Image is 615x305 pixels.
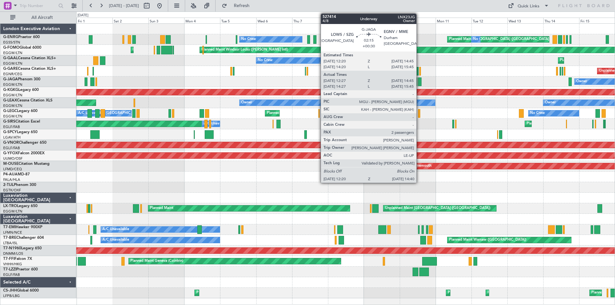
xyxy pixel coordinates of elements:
a: G-LEAXCessna Citation XLS [3,99,53,102]
span: T7-N1960 [3,246,21,250]
div: A/C Unavailable [204,119,230,129]
a: EGGW/LTN [3,93,22,98]
div: Sun 3 [148,18,184,23]
a: UUMO/OSF [3,156,22,161]
div: Planned Maint Bournemouth [385,161,431,171]
a: EGLF/FAB [3,146,20,150]
div: Sat 2 [112,18,148,23]
a: G-YFOXFalcon 2000EX [3,151,45,155]
div: No Crew [473,35,488,44]
a: M-OUSECitation Mustang [3,162,50,166]
div: Fri 15 [579,18,615,23]
a: G-VNORChallenger 650 [3,141,46,145]
span: G-GAAL [3,56,18,60]
a: EGGW/LTN [3,61,22,66]
span: G-VNOR [3,141,19,145]
span: G-LEGC [3,109,17,113]
a: EGNR/CEG [3,72,22,76]
a: EGLF/FAB [3,272,20,277]
a: EGGW/LTN [3,51,22,55]
span: T7-EMI [3,225,16,229]
div: No Crew [241,35,256,44]
div: Sun 10 [400,18,436,23]
span: 2-TIJL [3,183,14,187]
div: Owner [576,77,587,86]
div: Planned Maint Warsaw ([GEOGRAPHIC_DATA]) [449,235,526,245]
button: All Aircraft [7,12,70,23]
div: A/C Unavailable [GEOGRAPHIC_DATA] ([GEOGRAPHIC_DATA]) [78,108,182,118]
span: G-JAGA [3,77,18,81]
a: EGLF/FAB [3,124,20,129]
div: Wed 6 [256,18,292,23]
div: No Crew [258,56,273,65]
a: EGGW/LTN [3,209,22,214]
div: Unplanned Maint [GEOGRAPHIC_DATA] ([GEOGRAPHIC_DATA]) [385,204,490,213]
a: G-KGKGLegacy 600 [3,88,39,92]
a: G-JAGAPhenom 300 [3,77,40,81]
a: T7-EMIHawker 900XP [3,225,42,229]
div: Mon 4 [184,18,220,23]
div: Planned Maint Windsor Locks ([PERSON_NAME] Intl) [201,45,288,55]
a: EGGW/LTN [3,82,22,87]
a: G-ENRGPraetor 600 [3,35,40,39]
div: Sat 9 [364,18,400,23]
a: G-SIRSCitation Excel [3,120,40,124]
a: T7-LZZIPraetor 600 [3,268,38,271]
div: Planned Maint [GEOGRAPHIC_DATA] ([GEOGRAPHIC_DATA]) [448,288,549,298]
a: LGAV/ATH [3,135,20,140]
span: G-KGKG [3,88,18,92]
div: Quick Links [518,3,539,10]
span: G-GARE [3,67,18,71]
div: Tue 5 [220,18,256,23]
div: Planned Maint [GEOGRAPHIC_DATA] ([GEOGRAPHIC_DATA]) [267,108,368,118]
a: CS-JHHGlobal 6000 [3,289,39,293]
span: G-LEAX [3,99,17,102]
span: G-FOMO [3,46,20,50]
a: G-GARECessna Citation XLS+ [3,67,56,71]
span: T7-BRE [3,236,16,240]
span: CS-JHH [3,289,17,293]
div: Thu 14 [543,18,579,23]
span: T7-FFI [3,257,14,261]
div: Thu 7 [292,18,328,23]
a: G-SPCYLegacy 650 [3,130,37,134]
div: Planned Maint Geneva (Cointrin) [130,256,183,266]
a: T7-N1960Legacy 650 [3,246,42,250]
div: A/C Unavailable [102,225,129,234]
div: Fri 1 [77,18,112,23]
div: Owner [545,98,556,108]
span: Refresh [228,4,255,8]
a: 2-TIJLPhenom 300 [3,183,36,187]
div: No Crew [530,108,545,118]
div: A/C Unavailable [102,235,129,245]
span: [DATE] - [DATE] [109,3,139,9]
a: G-FOMOGlobal 6000 [3,46,41,50]
span: All Aircraft [17,15,68,20]
input: Trip Number [20,1,56,11]
div: Wed 13 [507,18,543,23]
a: VHHH/HKG [3,262,22,267]
a: P4-AUAMD-87 [3,173,30,176]
div: Planned Maint [560,56,583,65]
div: Mon 11 [436,18,471,23]
span: LX-TRO [3,204,17,208]
div: Fri 8 [328,18,364,23]
a: FALA/HLA [3,177,20,182]
div: Planned Maint [GEOGRAPHIC_DATA] ([GEOGRAPHIC_DATA]) [449,35,550,44]
div: Planned Maint [150,204,173,213]
div: [DATE] [78,13,88,18]
a: T7-BREChallenger 604 [3,236,44,240]
span: G-SPCY [3,130,17,134]
a: EGGW/LTN [3,103,22,108]
span: M-OUSE [3,162,19,166]
div: Planned Maint [GEOGRAPHIC_DATA] ([GEOGRAPHIC_DATA]) [488,288,588,298]
a: EGTK/OXF [3,188,21,193]
a: LFMD/CEQ [3,167,22,172]
span: G-YFOX [3,151,18,155]
span: P4-AUA [3,173,18,176]
span: G-SIRS [3,120,15,124]
span: T7-LZZI [3,268,16,271]
a: EGGW/LTN [3,114,22,119]
a: G-GAALCessna Citation XLS+ [3,56,56,60]
span: G-ENRG [3,35,18,39]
